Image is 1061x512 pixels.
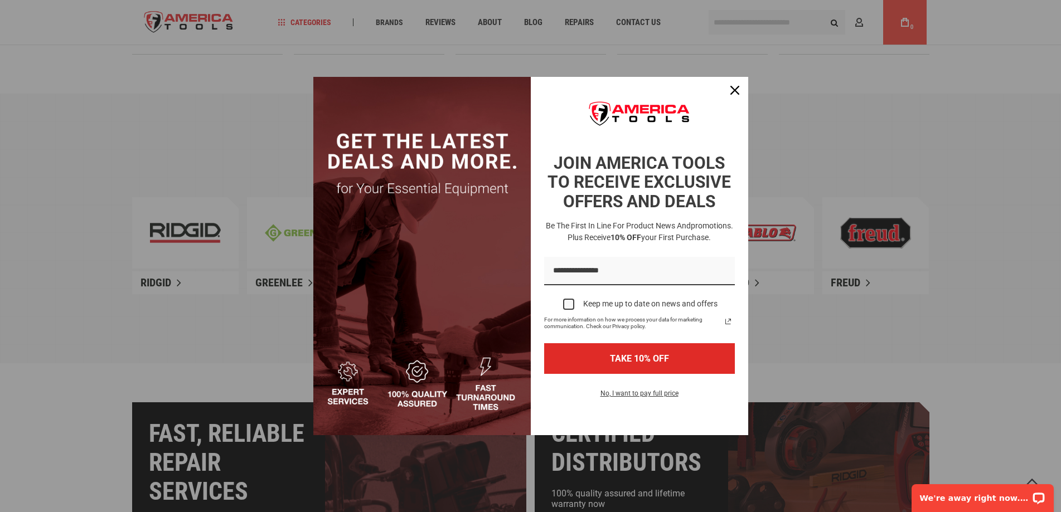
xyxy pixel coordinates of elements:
[730,86,739,95] svg: close icon
[542,220,737,243] h3: Be the first in line for product news and
[721,315,735,328] svg: link icon
[544,316,721,330] span: For more information on how we process your data for marketing communication. Check our Privacy p...
[721,77,748,104] button: Close
[611,233,641,242] strong: 10% OFF
[592,387,687,406] button: No, I want to pay full price
[544,257,735,285] input: Email field
[721,315,735,328] a: Read our Privacy Policy
[904,477,1061,512] iframe: LiveChat chat widget
[583,299,718,309] div: Keep me up to date on news and offers
[544,343,735,374] button: TAKE 10% OFF
[548,153,731,211] strong: JOIN AMERICA TOOLS TO RECEIVE EXCLUSIVE OFFERS AND DEALS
